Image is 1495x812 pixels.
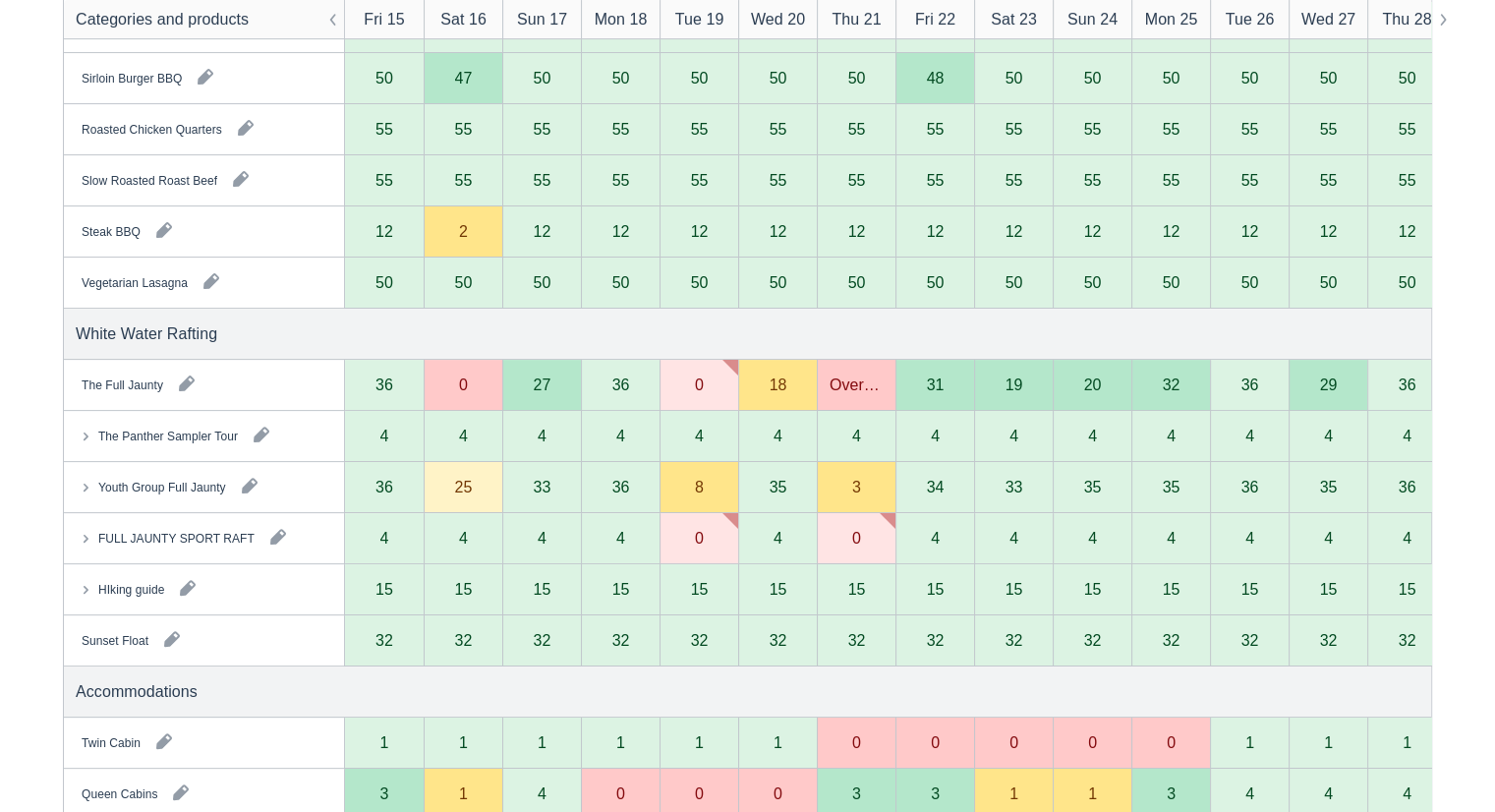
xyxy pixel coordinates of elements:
[424,53,502,104] div: 47
[424,104,502,155] div: 55
[1163,223,1180,239] div: 12
[459,428,468,443] div: 4
[375,377,393,392] div: 36
[770,479,787,494] div: 35
[895,360,974,411] div: 31
[380,734,389,750] div: 1
[1320,172,1338,188] div: 55
[538,428,546,443] div: 4
[830,377,884,392] div: Overbooked
[1006,479,1023,494] div: 33
[76,8,249,31] div: Categories and products
[1320,121,1338,137] div: 55
[1006,172,1023,188] div: 55
[1009,785,1018,801] div: 1
[848,223,866,239] div: 12
[895,155,974,206] div: 55
[502,206,581,258] div: 12
[1053,155,1131,206] div: 55
[691,121,709,137] div: 55
[1367,718,1446,769] div: 1
[612,172,630,188] div: 55
[660,258,738,309] div: 50
[424,258,502,309] div: 50
[1210,155,1289,206] div: 55
[695,785,704,801] div: 0
[974,615,1053,667] div: 32
[82,222,141,240] div: Steak BBQ
[345,53,424,104] div: 50
[852,734,861,750] div: 0
[1324,785,1333,801] div: 4
[455,70,473,86] div: 47
[1131,206,1210,258] div: 12
[660,104,738,155] div: 55
[660,615,738,667] div: 32
[581,53,660,104] div: 50
[817,258,895,309] div: 50
[1084,70,1102,86] div: 50
[1367,104,1446,155] div: 55
[1009,428,1018,443] div: 4
[1210,615,1289,667] div: 32
[1241,70,1259,86] div: 50
[612,274,630,290] div: 50
[927,223,945,239] div: 12
[459,734,468,750] div: 1
[1053,53,1131,104] div: 50
[345,360,424,411] div: 36
[534,632,551,648] div: 32
[1289,360,1367,411] div: 29
[770,632,787,648] div: 32
[927,274,945,290] div: 50
[774,785,782,801] div: 0
[455,274,473,290] div: 50
[1399,121,1416,137] div: 55
[931,428,940,443] div: 4
[1053,258,1131,309] div: 50
[1006,121,1023,137] div: 55
[660,718,738,769] div: 1
[1403,734,1411,750] div: 1
[1084,377,1102,392] div: 20
[895,258,974,309] div: 50
[1084,632,1102,648] div: 32
[1088,785,1097,801] div: 1
[691,223,709,239] div: 12
[1289,155,1367,206] div: 55
[1006,377,1023,392] div: 19
[502,615,581,667] div: 32
[675,8,724,31] div: Tue 19
[502,155,581,206] div: 55
[974,206,1053,258] div: 12
[459,223,468,239] div: 2
[82,273,188,291] div: Vegetarian Lasagna
[1241,172,1259,188] div: 55
[517,8,567,31] div: Sun 17
[927,479,945,494] div: 34
[848,121,866,137] div: 55
[1289,104,1367,155] div: 55
[974,155,1053,206] div: 55
[695,479,704,494] div: 8
[738,718,817,769] div: 1
[1241,274,1259,290] div: 50
[455,121,473,137] div: 55
[770,70,787,86] div: 50
[1320,223,1338,239] div: 12
[581,718,660,769] div: 1
[1226,8,1275,31] div: Tue 26
[616,785,625,801] div: 0
[1399,632,1416,648] div: 32
[738,155,817,206] div: 55
[1053,718,1131,769] div: 0
[1210,718,1289,769] div: 1
[1324,428,1333,443] div: 4
[1367,206,1446,258] div: 12
[1289,258,1367,309] div: 50
[1301,8,1355,31] div: Wed 27
[534,377,551,392] div: 27
[380,428,389,443] div: 4
[852,785,861,801] div: 3
[927,172,945,188] div: 55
